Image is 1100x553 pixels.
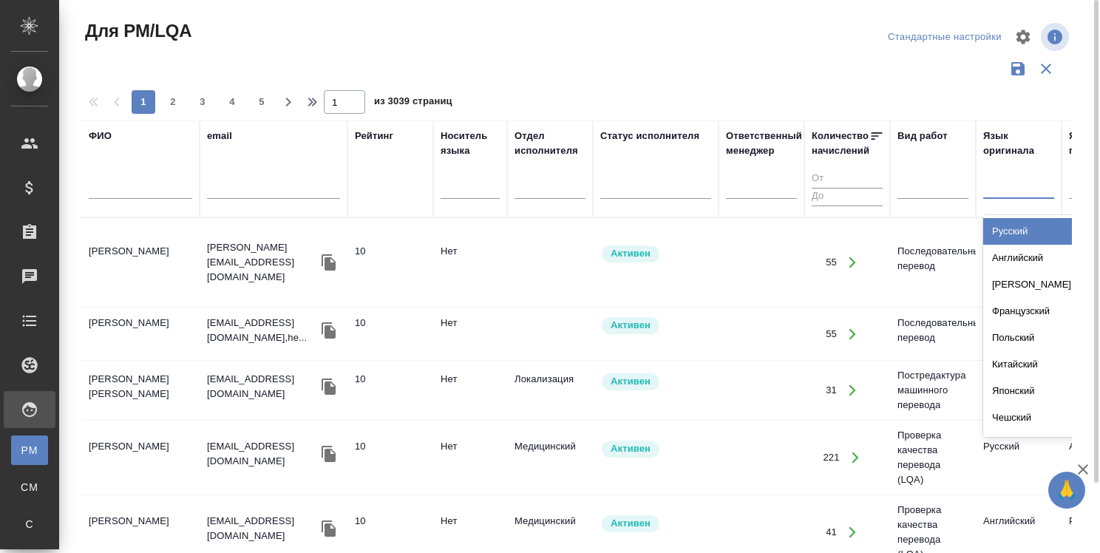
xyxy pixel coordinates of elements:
[611,246,651,261] p: Активен
[207,129,232,143] div: email
[11,435,48,465] a: PM
[220,95,244,109] span: 4
[1004,55,1032,83] button: Сохранить фильтры
[890,308,976,360] td: Последовательный перевод
[1005,19,1041,55] span: Настроить таблицу
[823,450,839,465] div: 221
[976,237,1062,288] td: Китайский
[838,248,868,278] button: Открыть работы
[355,439,426,454] div: перевод идеальный/почти идеальный. Ни редактор, ни корректор не нужен
[611,516,651,531] p: Активен
[191,95,214,109] span: 3
[726,129,802,158] div: Ответственный менеджер
[812,129,869,158] div: Количество начислений
[161,95,185,109] span: 2
[355,316,426,330] div: перевод идеальный/почти идеальный. Ни редактор, ни корректор не нужен
[1054,475,1079,506] span: 🙏
[983,129,1054,158] div: Язык оригинала
[207,439,318,469] p: [EMAIL_ADDRESS][DOMAIN_NAME]
[976,432,1062,484] td: Русский
[890,361,976,420] td: Постредактура машинного перевода
[812,170,883,189] input: От
[81,364,200,416] td: [PERSON_NAME] [PERSON_NAME]
[600,244,711,264] div: Рядовой исполнитель: назначай с учетом рейтинга
[1048,472,1085,509] button: 🙏
[611,374,651,389] p: Активен
[207,372,318,401] p: [EMAIL_ADDRESS][DOMAIN_NAME]
[507,364,593,416] td: Локализация
[191,90,214,114] button: 3
[318,443,340,465] button: Скопировать
[318,251,340,274] button: Скопировать
[838,319,868,349] button: Открыть работы
[433,432,507,484] td: Нет
[81,432,200,484] td: [PERSON_NAME]
[1032,55,1060,83] button: Сбросить фильтры
[207,514,318,543] p: [EMAIL_ADDRESS][DOMAIN_NAME]
[600,316,711,336] div: Рядовой исполнитель: назначай с учетом рейтинга
[812,188,883,206] input: До
[81,308,200,360] td: [PERSON_NAME]
[207,316,318,345] p: [EMAIL_ADDRESS][DOMAIN_NAME],he...
[1041,23,1072,51] span: Посмотреть информацию
[355,244,426,259] div: перевод идеальный/почти идеальный. Ни редактор, ни корректор не нужен
[890,237,976,288] td: Последовательный перевод
[611,318,651,333] p: Активен
[250,90,274,114] button: 5
[884,26,1005,49] div: split button
[318,319,340,342] button: Скопировать
[433,308,507,360] td: Нет
[18,443,41,458] span: PM
[250,95,274,109] span: 5
[976,308,1062,360] td: Китайский
[600,372,711,392] div: Рядовой исполнитель: назначай с учетом рейтинга
[433,364,507,416] td: Нет
[826,327,837,342] div: 55
[507,432,593,484] td: Медицинский
[220,90,244,114] button: 4
[441,129,500,158] div: Носитель языка
[355,129,393,143] div: Рейтинг
[826,383,837,398] div: 31
[600,514,711,534] div: Рядовой исполнитель: назначай с учетом рейтинга
[841,443,871,473] button: Открыть работы
[600,129,699,143] div: Статус исполнителя
[890,421,976,495] td: Проверка качества перевода (LQA)
[11,509,48,539] a: С
[355,372,426,387] div: перевод идеальный/почти идеальный. Ни редактор, ни корректор не нужен
[11,472,48,502] a: CM
[81,237,200,288] td: [PERSON_NAME]
[161,90,185,114] button: 2
[89,129,112,143] div: ФИО
[838,376,868,406] button: Открыть работы
[433,237,507,288] td: Нет
[611,441,651,456] p: Активен
[826,525,837,540] div: 41
[838,518,868,548] button: Открыть работы
[207,240,318,285] p: [PERSON_NAME][EMAIL_ADDRESS][DOMAIN_NAME]
[355,514,426,529] div: перевод идеальный/почти идеальный. Ни редактор, ни корректор не нужен
[318,376,340,398] button: Скопировать
[374,92,452,114] span: из 3039 страниц
[897,129,948,143] div: Вид работ
[81,19,191,43] span: Для PM/LQA
[976,364,1062,416] td: Английский
[318,518,340,540] button: Скопировать
[600,439,711,459] div: Рядовой исполнитель: назначай с учетом рейтинга
[18,517,41,532] span: С
[18,480,41,495] span: CM
[515,129,585,158] div: Отдел исполнителя
[826,255,837,270] div: 55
